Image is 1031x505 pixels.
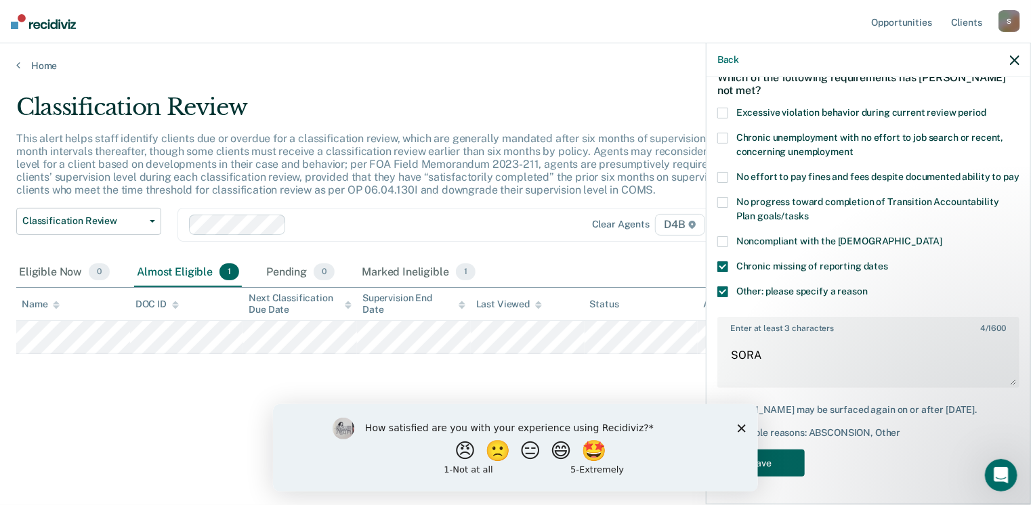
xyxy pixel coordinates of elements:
[16,132,786,197] p: This alert helps staff identify clients due or overdue for a classification review, which are gen...
[719,318,1018,333] label: Enter at least 3 characters
[736,261,888,271] span: Chronic missing of reporting dates
[717,60,1019,108] div: Which of the following requirements has [PERSON_NAME] not met?
[476,299,542,310] div: Last Viewed
[719,336,1018,387] textarea: SORA
[736,286,868,297] span: Other: please specify a reason
[717,404,1019,416] div: [PERSON_NAME] may be surfaced again on or after [DATE].
[736,171,1019,182] span: No effort to pay fines and fees despite documented ability to pay
[980,324,986,333] span: 4
[22,299,60,310] div: Name
[736,196,999,221] span: No progress toward completion of Transition Accountability Plan goals/tasks
[590,299,619,310] div: Status
[135,299,179,310] div: DOC ID
[655,214,704,236] span: D4B
[362,292,465,315] div: Supervision End Date
[736,107,986,118] span: Excessive violation behavior during current review period
[16,258,112,288] div: Eligible Now
[736,236,942,246] span: Noncompliant with the [DEMOGRAPHIC_DATA]
[998,10,1020,32] div: S
[89,263,110,281] span: 0
[717,427,1019,439] div: Not eligible reasons: ABSCONSION, Other
[249,292,352,315] div: Next Classification Due Date
[314,263,335,281] span: 0
[11,14,76,29] img: Recidiviz
[717,54,739,66] button: Back
[717,449,805,477] button: Save
[273,404,758,491] iframe: Survey by Kim from Recidiviz
[985,459,1017,491] iframe: Intercom live chat
[16,60,1015,72] a: Home
[134,258,242,288] div: Almost Eligible
[359,258,478,288] div: Marked Ineligible
[219,263,239,281] span: 1
[16,93,790,132] div: Classification Review
[592,219,650,230] div: Clear agents
[22,215,144,227] span: Classification Review
[456,263,476,281] span: 1
[264,258,337,288] div: Pending
[703,299,767,310] div: Assigned to
[980,324,1006,333] span: / 1600
[736,132,1004,157] span: Chronic unemployment with no effort to job search or recent, concerning unemployment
